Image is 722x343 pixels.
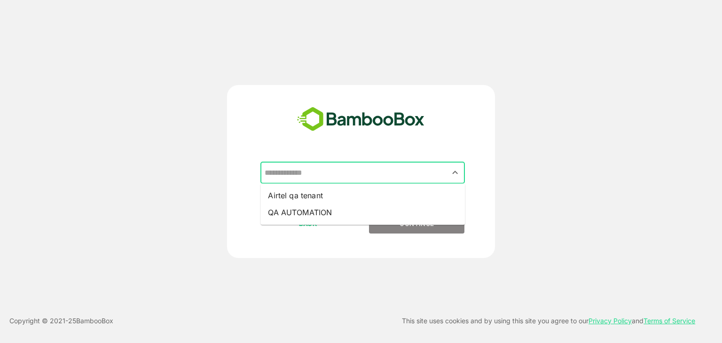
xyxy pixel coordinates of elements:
li: Airtel qa tenant [260,187,465,204]
a: Privacy Policy [589,317,632,325]
p: This site uses cookies and by using this site you agree to our and [402,315,695,327]
button: Close [449,166,462,179]
p: Copyright © 2021- 25 BambooBox [9,315,113,327]
a: Terms of Service [644,317,695,325]
img: bamboobox [292,104,430,135]
li: QA AUTOMATION [260,204,465,221]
